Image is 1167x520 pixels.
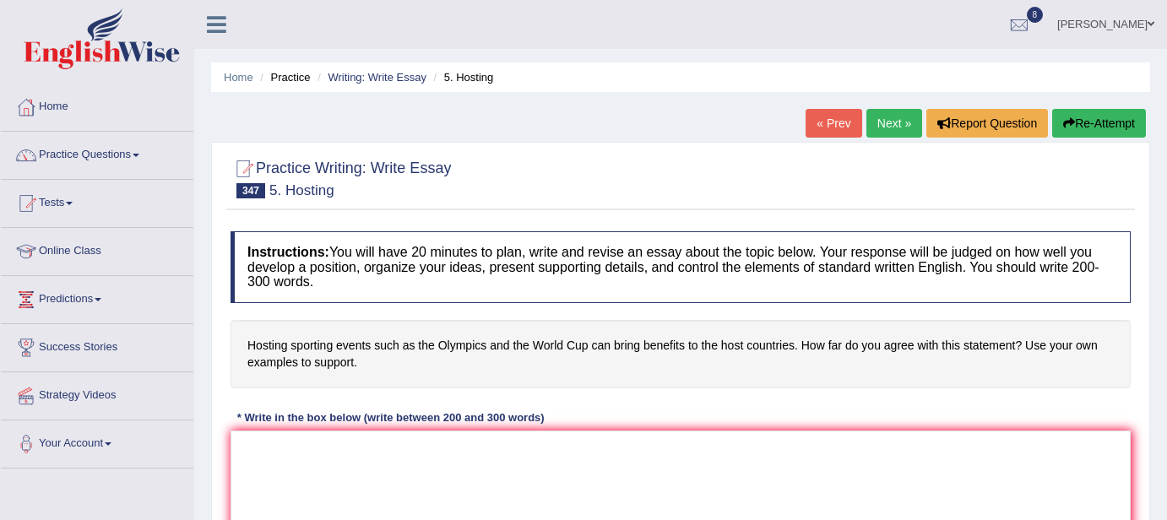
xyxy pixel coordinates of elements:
span: 8 [1027,7,1044,23]
button: Report Question [926,109,1048,138]
a: Tests [1,180,193,222]
span: 347 [236,183,265,198]
a: Your Account [1,420,193,463]
div: * Write in the box below (write between 200 and 300 words) [231,409,551,425]
a: Success Stories [1,324,193,366]
h4: You will have 20 minutes to plan, write and revise an essay about the topic below. Your response ... [231,231,1131,303]
a: Practice Questions [1,132,193,174]
h4: Hosting sporting events such as the Olympics and the World Cup can bring benefits to the host cou... [231,320,1131,388]
a: Next » [866,109,922,138]
button: Re-Attempt [1052,109,1146,138]
a: Home [224,71,253,84]
li: Practice [256,69,310,85]
a: Home [1,84,193,126]
a: Online Class [1,228,193,270]
a: Strategy Videos [1,372,193,414]
a: Predictions [1,276,193,318]
b: Instructions: [247,245,329,259]
a: Writing: Write Essay [328,71,426,84]
a: « Prev [806,109,861,138]
li: 5. Hosting [430,69,494,85]
h2: Practice Writing: Write Essay [231,156,451,198]
small: 5. Hosting [269,182,334,198]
